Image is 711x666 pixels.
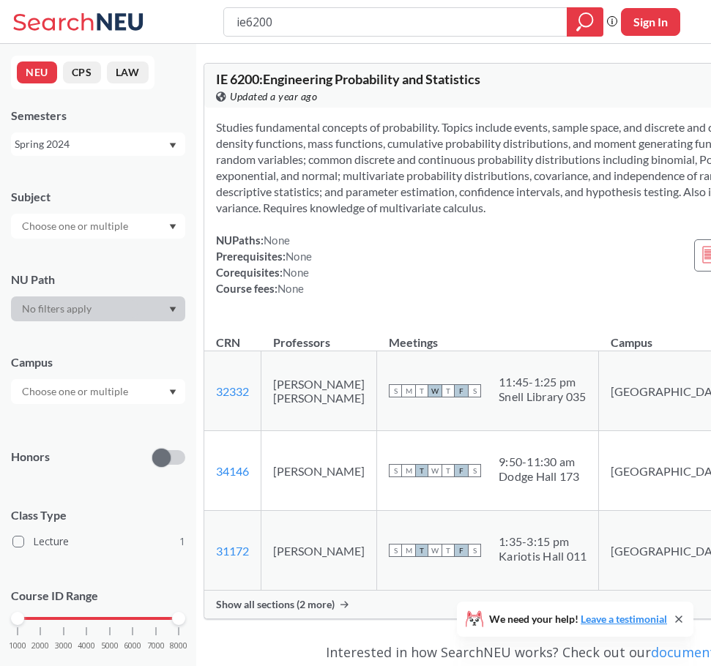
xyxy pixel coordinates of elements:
svg: Dropdown arrow [169,389,176,395]
div: Spring 2024Dropdown arrow [11,132,185,156]
p: Honors [11,449,50,465]
span: 8000 [170,642,187,650]
td: [PERSON_NAME] [261,511,377,591]
div: Dropdown arrow [11,379,185,404]
span: F [455,464,468,477]
div: Dropdown arrow [11,214,185,239]
button: Sign In [621,8,680,36]
span: M [402,384,415,397]
span: T [442,464,455,477]
div: NUPaths: Prerequisites: Corequisites: Course fees: [216,232,312,296]
button: CPS [63,61,101,83]
input: Choose one or multiple [15,383,138,400]
span: T [415,384,428,397]
span: None [278,282,304,295]
span: 4000 [78,642,95,650]
span: F [455,544,468,557]
span: 3000 [55,642,72,650]
div: Snell Library 035 [499,389,586,404]
button: LAW [107,61,149,83]
span: 1000 [9,642,26,650]
span: None [286,250,312,263]
span: M [402,544,415,557]
div: Campus [11,354,185,370]
span: Class Type [11,507,185,523]
span: S [468,544,481,557]
div: Kariotis Hall 011 [499,549,587,564]
span: S [468,384,481,397]
span: S [389,384,402,397]
span: None [264,233,290,247]
span: IE 6200 : Engineering Probability and Statistics [216,71,480,87]
div: 1:35 - 3:15 pm [499,534,587,549]
div: Spring 2024 [15,136,168,152]
span: T [442,544,455,557]
span: 7000 [147,642,165,650]
th: Professors [261,320,377,351]
span: T [442,384,455,397]
a: 32332 [216,384,249,398]
span: 2000 [31,642,49,650]
svg: Dropdown arrow [169,143,176,149]
a: 31172 [216,544,249,558]
div: CRN [216,334,240,351]
svg: Dropdown arrow [169,224,176,230]
div: Dropdown arrow [11,296,185,321]
svg: Dropdown arrow [169,307,176,313]
input: Class, professor, course number, "phrase" [235,10,556,34]
span: W [428,464,442,477]
span: We need your help! [489,614,667,624]
span: F [455,384,468,397]
div: Subject [11,189,185,205]
div: Semesters [11,108,185,124]
div: 11:45 - 1:25 pm [499,375,586,389]
span: 1 [179,534,185,550]
td: [PERSON_NAME] [PERSON_NAME] [261,351,377,431]
div: Dodge Hall 173 [499,469,580,484]
span: W [428,544,442,557]
span: 5000 [101,642,119,650]
label: Lecture [12,532,185,551]
span: S [389,544,402,557]
span: S [389,464,402,477]
span: Updated a year ago [230,89,317,105]
span: T [415,544,428,557]
span: 6000 [124,642,141,650]
a: Leave a testimonial [581,613,667,625]
div: NU Path [11,272,185,288]
a: 34146 [216,464,249,478]
span: W [428,384,442,397]
span: Show all sections (2 more) [216,598,335,611]
input: Choose one or multiple [15,217,138,235]
span: T [415,464,428,477]
span: M [402,464,415,477]
div: magnifying glass [567,7,603,37]
th: Meetings [377,320,599,351]
button: NEU [17,61,57,83]
div: 9:50 - 11:30 am [499,454,580,469]
td: [PERSON_NAME] [261,431,377,511]
span: S [468,464,481,477]
svg: magnifying glass [576,12,594,32]
span: None [283,266,309,279]
p: Course ID Range [11,588,185,605]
